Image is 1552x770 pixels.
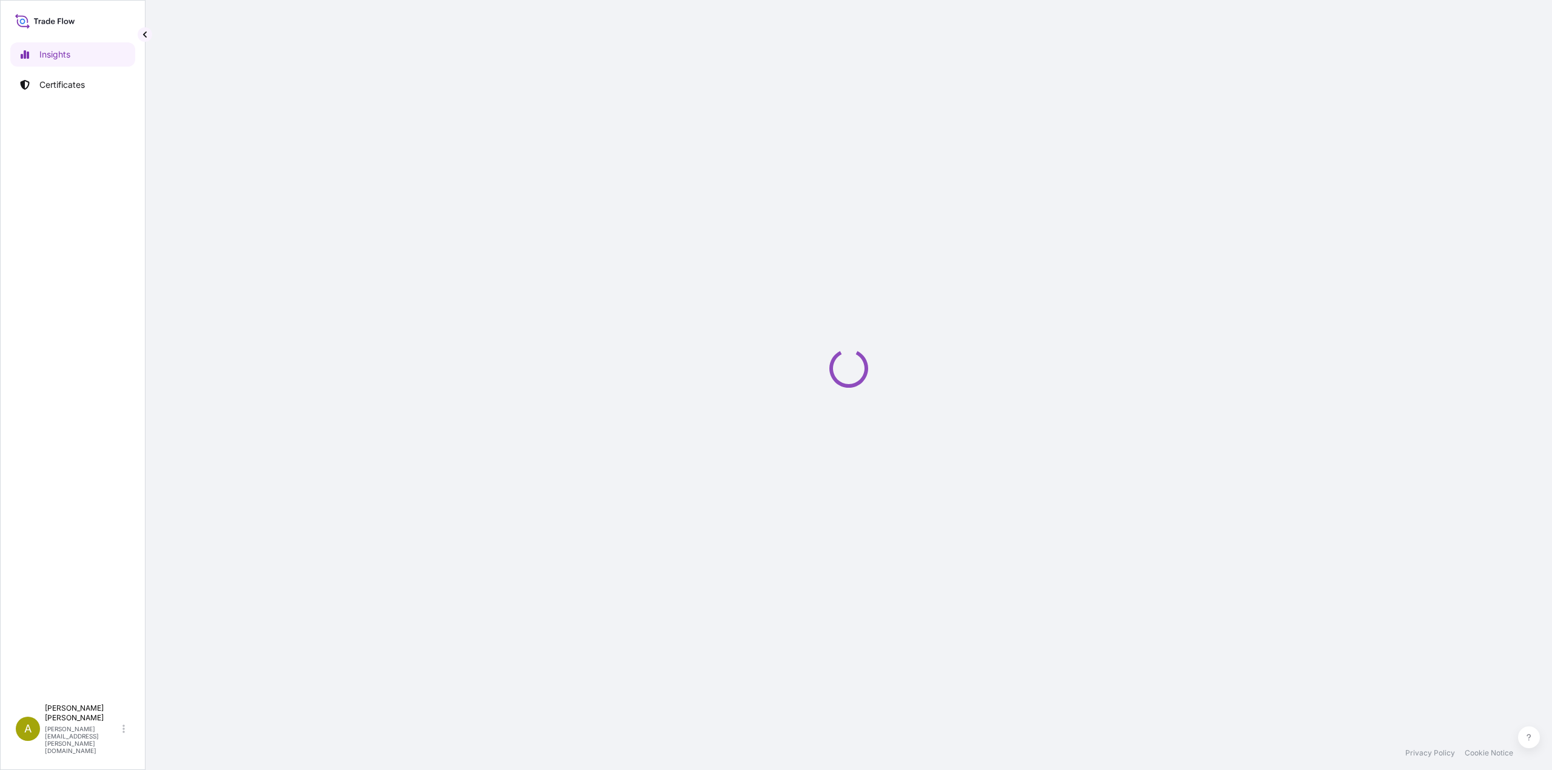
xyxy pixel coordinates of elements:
a: Insights [10,42,135,67]
span: A [24,723,32,735]
a: Cookie Notice [1465,748,1513,758]
p: [PERSON_NAME][EMAIL_ADDRESS][PERSON_NAME][DOMAIN_NAME] [45,725,120,754]
p: Insights [39,48,70,61]
p: [PERSON_NAME] [PERSON_NAME] [45,703,120,723]
a: Certificates [10,73,135,97]
p: Certificates [39,79,85,91]
a: Privacy Policy [1405,748,1455,758]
